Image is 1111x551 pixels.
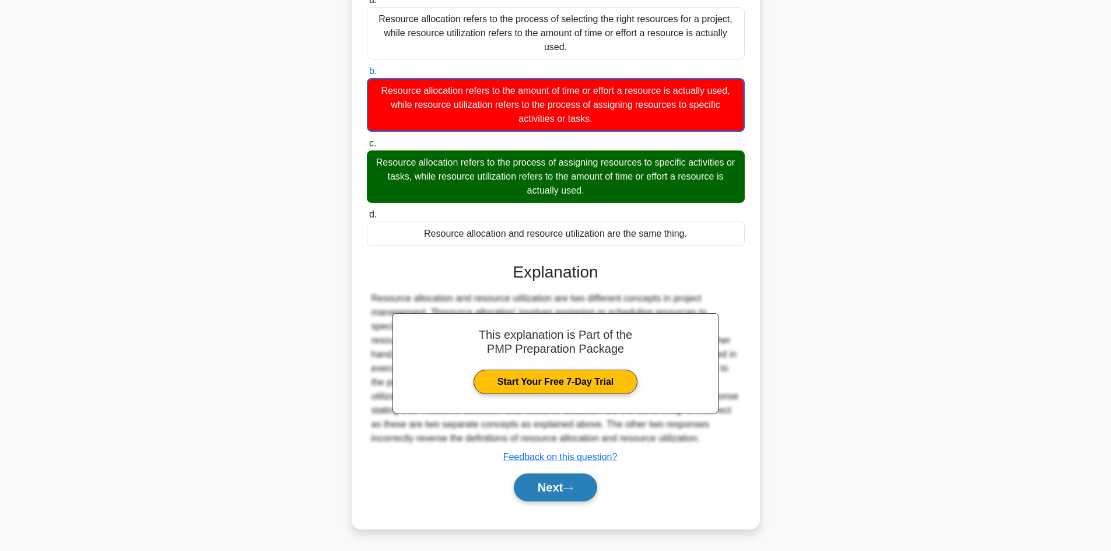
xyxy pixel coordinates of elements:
[367,150,745,203] div: Resource allocation refers to the process of assigning resources to specific activities or tasks,...
[474,370,637,394] a: Start Your Free 7-Day Trial
[367,222,745,246] div: Resource allocation and resource utilization are the same thing.
[369,138,376,148] span: c.
[367,7,745,59] div: Resource allocation refers to the process of selecting the right resources for a project, while r...
[367,78,745,132] div: Resource allocation refers to the amount of time or effort a resource is actually used, while res...
[374,262,738,282] h3: Explanation
[369,209,377,219] span: d.
[369,66,377,76] span: b.
[371,292,740,445] div: Resource allocation and resource utilization are two different concepts in project management. 'R...
[503,452,618,462] a: Feedback on this question?
[514,473,597,501] button: Next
